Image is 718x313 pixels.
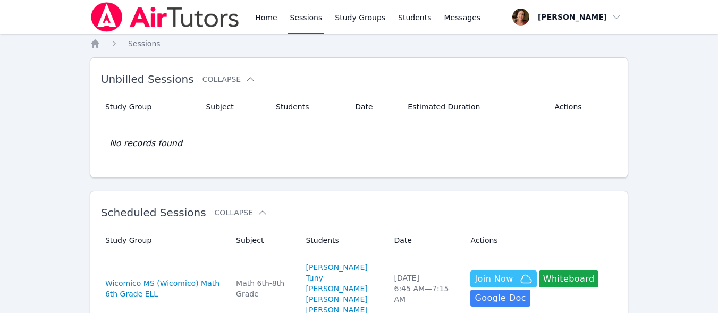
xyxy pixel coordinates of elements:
[464,227,617,253] th: Actions
[215,207,268,218] button: Collapse
[299,227,387,253] th: Students
[202,74,256,84] button: Collapse
[548,94,617,120] th: Actions
[306,262,381,283] a: [PERSON_NAME] Tuny
[105,278,223,299] a: Wicomico MS (Wicomico) Math 6th Grade ELL
[90,38,628,49] nav: Breadcrumb
[101,227,230,253] th: Study Group
[269,94,349,120] th: Students
[128,39,161,48] span: Sessions
[101,73,194,86] span: Unbilled Sessions
[199,94,269,120] th: Subject
[101,120,617,167] td: No records found
[470,270,536,287] button: Join Now
[101,94,200,120] th: Study Group
[128,38,161,49] a: Sessions
[401,94,548,120] th: Estimated Duration
[349,94,401,120] th: Date
[444,12,481,23] span: Messages
[539,270,599,287] button: Whiteboard
[306,294,367,304] a: [PERSON_NAME]
[394,273,458,304] div: [DATE] 6:45 AM — 7:15 AM
[101,206,206,219] span: Scheduled Sessions
[306,283,367,294] a: [PERSON_NAME]
[90,2,240,32] img: Air Tutors
[388,227,464,253] th: Date
[236,278,293,299] div: Math 6th-8th Grade
[230,227,299,253] th: Subject
[470,290,530,307] a: Google Doc
[475,273,513,285] span: Join Now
